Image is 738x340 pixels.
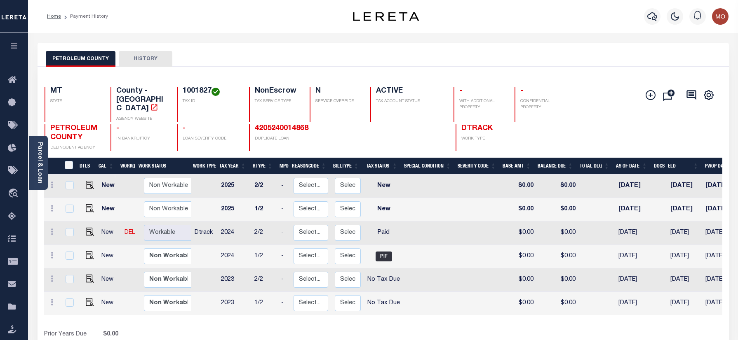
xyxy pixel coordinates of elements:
button: PETROLEUM COUNTY [46,51,115,67]
h4: NonEscrow [255,87,300,96]
td: - [278,245,290,268]
td: [DATE] [615,292,653,315]
td: No Tax Due [364,292,403,315]
th: BillType: activate to sort column ascending [330,158,362,175]
button: HISTORY [119,51,172,67]
td: Dtrack [191,221,218,245]
p: DUPLICATE LOAN [255,136,362,142]
td: $0.00 [502,268,537,292]
td: New [98,221,121,245]
th: CAL: activate to sort column ascending [95,158,117,175]
td: 2/2 [251,268,278,292]
th: Tax Status: activate to sort column ascending [362,158,401,175]
th: &nbsp; [60,158,77,175]
td: No Tax Due [364,268,403,292]
p: WITH ADDITIONAL PROPERTY [459,98,504,111]
p: DELINQUENT AGENCY [50,145,101,151]
td: [DATE] [667,268,702,292]
td: 2/2 [251,221,278,245]
td: $0.00 [537,198,579,221]
td: $0.00 [502,245,537,268]
th: Work Status [135,158,191,175]
th: Total DLQ: activate to sort column ascending [576,158,613,175]
td: New [98,292,121,315]
a: DEL [125,230,135,235]
td: 1/2 [251,198,278,221]
h4: ACTIVE [376,87,444,96]
th: As of Date: activate to sort column ascending [613,158,651,175]
img: logo-dark.svg [353,12,419,21]
td: [DATE] [615,268,653,292]
td: $0.00 [537,245,579,268]
td: 1/2 [251,292,278,315]
p: TAX SERVICE TYPE [255,98,300,105]
p: AGENCY WEBSITE [116,116,167,122]
i: travel_explore [8,189,21,199]
td: [DATE] [667,175,702,198]
td: [DATE] [667,221,702,245]
td: - [278,221,290,245]
td: [DATE] [615,175,653,198]
h4: N [315,87,360,96]
td: $0.00 [537,221,579,245]
td: New [98,198,121,221]
td: 2025 [218,198,251,221]
th: RType: activate to sort column ascending [249,158,276,175]
p: CONFIDENTIAL PROPERTY [520,98,571,111]
p: IN BANKRUPTCY [116,136,167,142]
td: $0.00 [502,198,537,221]
td: 2023 [218,268,251,292]
a: 4205240014868 [255,125,308,132]
th: Balance Due: activate to sort column ascending [534,158,576,175]
td: $0.00 [537,292,579,315]
td: [DATE] [667,198,702,221]
td: - [278,175,290,198]
th: MPO [276,158,289,175]
th: Special Condition: activate to sort column ascending [401,158,454,175]
td: $0.00 [502,221,537,245]
th: Severity Code: activate to sort column ascending [454,158,499,175]
p: WORK TYPE [461,136,512,142]
td: - [278,292,290,315]
span: - [116,125,119,132]
a: Parcel & Loan [37,142,42,184]
p: TAX ID [183,98,239,105]
td: New [98,268,121,292]
td: Prior Years Due [44,330,101,339]
a: Home [47,14,61,19]
th: Base Amt: activate to sort column ascending [499,158,534,175]
td: 2024 [218,221,251,245]
td: [DATE] [615,198,653,221]
td: New [364,175,403,198]
td: 2/2 [251,175,278,198]
span: PETROLEUM COUNTY [50,125,97,141]
td: New [364,198,403,221]
span: - [459,87,462,95]
span: - [183,125,186,132]
td: New [98,175,121,198]
td: - [278,268,290,292]
th: &nbsp;&nbsp;&nbsp;&nbsp;&nbsp;&nbsp;&nbsp;&nbsp;&nbsp;&nbsp; [44,158,60,175]
td: - [278,198,290,221]
th: Work Type [190,158,216,175]
td: $0.00 [502,175,537,198]
p: TAX ACCOUNT STATUS [376,98,444,105]
th: WorkQ [117,158,135,175]
td: [DATE] [667,292,702,315]
p: STATE [50,98,101,105]
span: PIF [376,252,392,261]
span: - [520,87,523,95]
p: SERVICE OVERRIDE [315,98,360,105]
td: 2023 [218,292,251,315]
td: 2025 [218,175,251,198]
li: Payment History [61,13,108,20]
td: $0.00 [537,175,579,198]
p: LOAN SEVERITY CODE [183,136,239,142]
h4: MT [50,87,101,96]
h4: 1001827 [183,87,239,96]
td: [DATE] [615,221,653,245]
h4: County - [GEOGRAPHIC_DATA] [116,87,167,114]
td: 1/2 [251,245,278,268]
td: $0.00 [502,292,537,315]
td: [DATE] [615,245,653,268]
